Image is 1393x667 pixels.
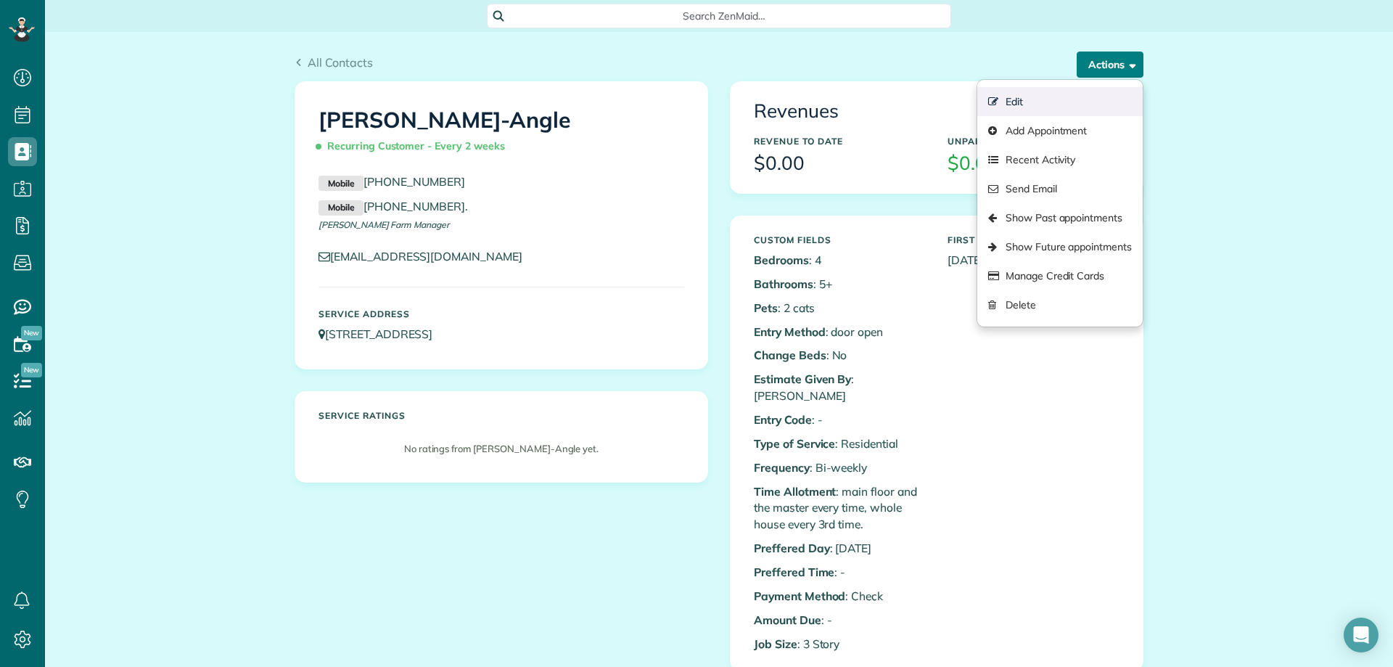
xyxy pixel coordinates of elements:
[319,108,684,159] h1: [PERSON_NAME]-Angle
[754,540,926,557] p: : [DATE]
[319,219,449,230] span: [PERSON_NAME] Farm Manager
[319,309,684,319] h5: Service Address
[319,176,363,192] small: Mobile
[319,411,684,420] h5: Service ratings
[754,300,778,315] b: Pets
[948,153,1119,174] h3: $0.00
[754,541,830,555] b: Preffered Day
[754,276,926,292] p: : 5+
[754,277,813,291] b: Bathrooms
[754,101,1119,122] h3: Revenues
[977,261,1143,290] a: Manage Credit Cards
[977,203,1143,232] a: Show Past appointments
[319,134,511,159] span: Recurring Customer - Every 2 weeks
[948,235,1119,245] h5: First Serviced On
[948,252,1119,269] p: [DATE]
[754,588,926,605] p: : Check
[21,326,42,340] span: New
[754,252,926,269] p: : 4
[754,412,926,428] p: : -
[754,565,834,579] b: Preffered Time
[977,116,1143,145] a: Add Appointment
[754,136,926,146] h5: Revenue to Date
[319,198,684,216] p: .
[948,136,1119,146] h5: Unpaid Balance
[754,459,926,476] p: : Bi-weekly
[21,363,42,377] span: New
[295,54,373,71] a: All Contacts
[754,153,926,174] h3: $0.00
[754,371,926,404] p: : [PERSON_NAME]
[326,442,677,456] p: No ratings from [PERSON_NAME]-Angle yet.
[977,232,1143,261] a: Show Future appointments
[1077,52,1143,78] button: Actions
[754,435,926,452] p: : Residential
[754,564,926,581] p: : -
[319,174,465,189] a: Mobile[PHONE_NUMBER]
[754,324,826,339] b: Entry Method
[754,372,851,386] b: Estimate Given By
[754,637,797,651] b: Job Size
[977,87,1143,116] a: Edit
[977,145,1143,174] a: Recent Activity
[754,347,926,364] p: : No
[319,249,536,263] a: [EMAIL_ADDRESS][DOMAIN_NAME]
[754,436,835,451] b: Type of Service
[319,327,446,341] a: [STREET_ADDRESS]
[754,348,826,362] b: Change Beds
[319,199,465,213] a: Mobile[PHONE_NUMBER]
[308,55,373,70] span: All Contacts
[319,200,363,216] small: Mobile
[754,412,812,427] b: Entry Code
[754,235,926,245] h5: Custom Fields
[754,636,926,652] p: : 3 Story
[754,589,845,603] b: Payment Method
[754,612,926,629] p: : -
[754,483,926,533] p: : main floor and the master every time, whole house every 3rd time.
[977,174,1143,203] a: Send Email
[754,460,810,475] b: Frequency
[754,484,836,499] b: Time Allotment
[1344,618,1378,652] div: Open Intercom Messenger
[754,613,821,627] b: Amount Due
[977,290,1143,319] a: Delete
[754,253,809,267] b: Bedrooms
[754,324,926,340] p: : door open
[754,300,926,316] p: : 2 cats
